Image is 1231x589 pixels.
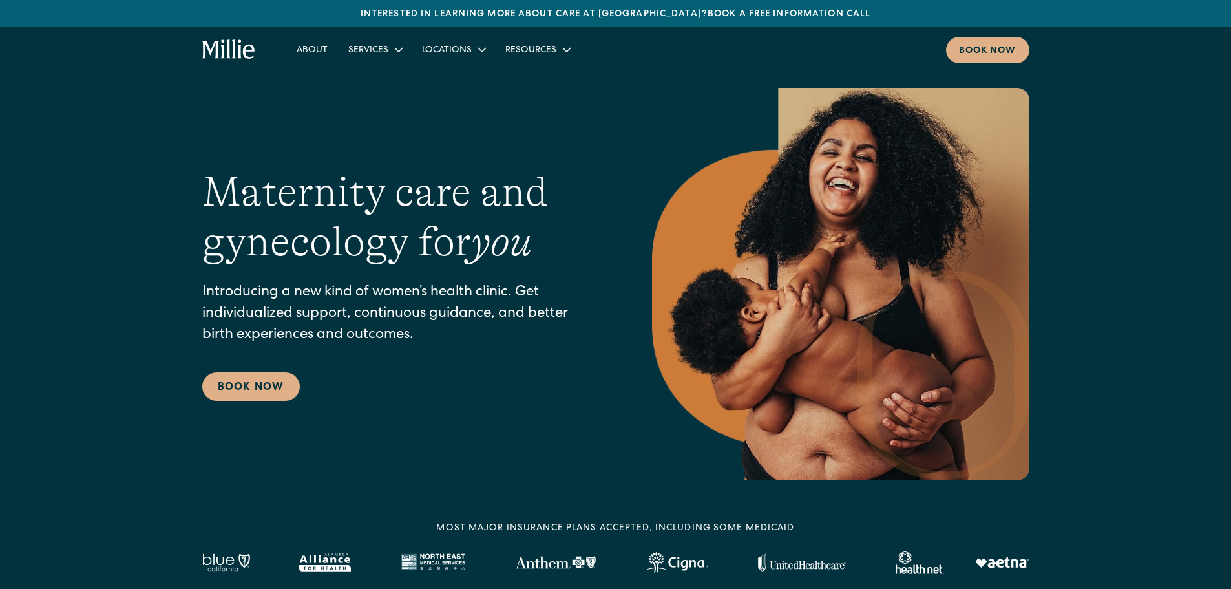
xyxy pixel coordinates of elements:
img: United Healthcare logo [758,553,846,572]
div: Locations [422,44,472,58]
h1: Maternity care and gynecology for [202,167,600,267]
div: Resources [505,44,556,58]
div: Resources [495,39,580,60]
p: Introducing a new kind of women’s health clinic. Get individualized support, continuous guidance,... [202,283,600,347]
a: About [286,39,338,60]
div: Services [348,44,388,58]
div: Services [338,39,412,60]
a: home [202,39,256,60]
img: North East Medical Services logo [401,553,465,572]
img: Healthnet logo [896,551,944,574]
a: Book now [946,37,1029,63]
a: Book a free information call [708,10,870,19]
em: you [471,219,532,265]
img: Smiling mother with her baby in arms, celebrating body positivity and the nurturing bond of postp... [652,88,1029,480]
img: Aetna logo [975,557,1029,568]
div: MOST MAJOR INSURANCE PLANS ACCEPTED, INCLUDING some MEDICAID [436,522,794,535]
a: Book Now [202,372,300,401]
img: Blue California logo [202,553,250,572]
img: Cigna logo [646,552,708,573]
img: Anthem Logo [515,556,596,569]
img: Alameda Alliance logo [299,553,350,572]
div: Locations [412,39,495,60]
div: Book now [959,45,1016,58]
